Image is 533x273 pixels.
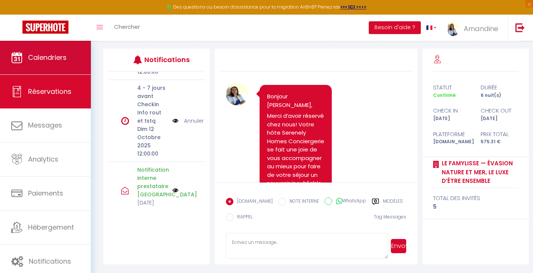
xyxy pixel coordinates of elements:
[144,51,185,68] h3: Notifications
[433,202,518,211] div: 5
[137,166,168,199] p: Notification interne prestataire [GEOGRAPHIC_DATA]
[22,21,68,34] img: Super Booking
[184,117,204,125] a: Annuler
[233,198,273,206] label: [DOMAIN_NAME]
[28,223,74,232] span: Hébergement
[137,199,168,215] p: [DATE] 13:27:40
[172,187,178,193] img: NO IMAGE
[28,87,71,96] span: Réservations
[448,21,459,36] img: ...
[137,84,168,125] p: 4 - 7 jours avant Checkin Info rout et tstq
[286,198,319,206] label: NOTE INTERNE
[28,120,62,130] span: Messages
[428,138,476,145] div: [DOMAIN_NAME]
[515,23,525,32] img: logout
[476,106,523,115] div: check out
[476,83,523,92] div: durée
[233,214,252,222] label: RAPPEL
[476,92,523,99] div: 6 nuit(s)
[28,188,63,198] span: Paiements
[476,138,523,145] div: 575.31 €
[433,92,456,98] span: Confirmé
[137,125,168,158] p: Dim 12 Octobre 2025 12:00:00
[442,15,508,41] a: ... Amandine
[374,214,406,220] span: Tag Messages
[332,197,366,206] label: WhatsApp
[108,15,145,41] a: Chercher
[28,53,67,62] span: Calendriers
[28,154,58,164] span: Analytics
[476,130,523,139] div: Prix total
[369,21,421,34] button: Besoin d'aide ?
[391,239,406,253] button: Envoyer
[464,24,498,33] span: Amandine
[267,92,324,109] p: Bonjour [PERSON_NAME],
[226,83,248,105] img: 17205117693478.jpg
[428,115,476,122] div: [DATE]
[439,159,518,185] a: LE FAMYLISSE — Évasion Nature et Mer, le Luxe d’Être Ensemble
[433,194,518,203] div: total des invités
[172,117,178,125] img: NO IMAGE
[383,198,403,207] label: Modèles
[476,115,523,122] div: [DATE]
[428,106,476,115] div: check in
[114,23,140,31] span: Chercher
[428,83,476,92] div: statut
[428,130,476,139] div: Plateforme
[29,257,71,266] span: Notifications
[267,112,324,196] p: Merci d’avoir réservé chez nous! Votre hôte Serenely Homes Conciergerie se fait une joie de vous ...
[340,4,367,10] a: >>> ICI <<<<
